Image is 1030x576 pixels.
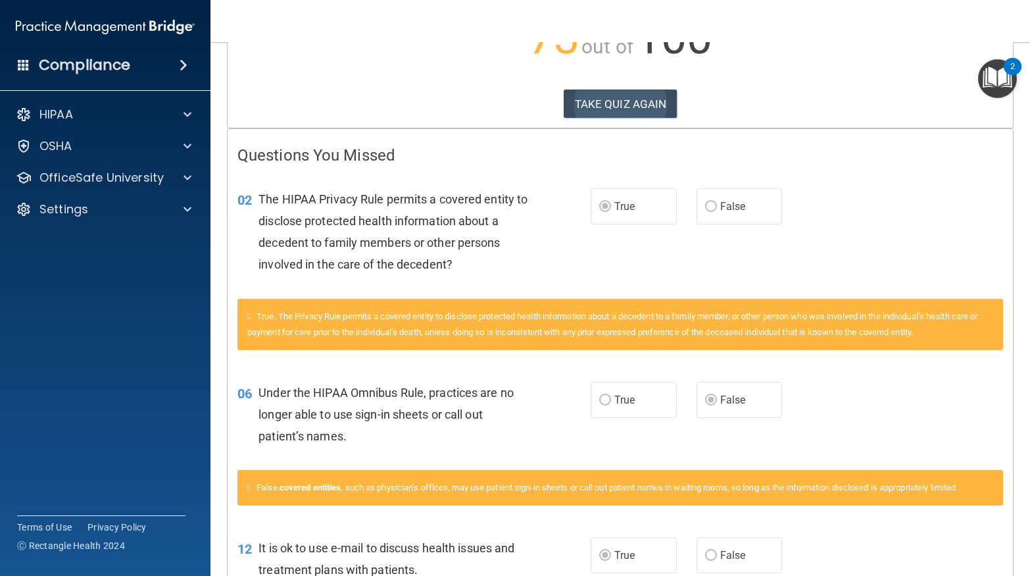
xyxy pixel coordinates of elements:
h4: Compliance [39,56,130,74]
input: False [705,551,717,561]
span: 06 [237,386,252,402]
span: False [720,394,746,406]
button: Open Resource Center, 2 new notifications [978,59,1017,98]
a: Settings [16,201,191,217]
a: HIPAA [16,107,191,122]
img: PMB logo [16,14,195,40]
input: True [599,396,611,406]
input: False [705,202,717,212]
input: True [599,202,611,212]
span: 02 [237,192,252,208]
span: 12 [237,541,252,557]
input: True [599,551,611,561]
a: OSHA [16,138,191,154]
span: Under the HIPAA Omnibus Rule, practices are no longer able to use sign-in sheets or call out pati... [258,386,514,443]
span: False [720,549,746,562]
span: The HIPAA Privacy Rule permits a covered entity to disclose protected health information about a ... [258,192,527,272]
p: HIPAA [39,107,73,122]
div: 2 [1010,66,1015,84]
a: OfficeSafe University [16,170,191,186]
span: True. The Privacy Rule permits a covered entity to disclose protected health information about a ... [247,311,977,337]
p: OfficeSafe University [39,170,164,186]
span: True [614,200,635,213]
button: TAKE QUIZ AGAIN [564,90,677,118]
span: True [614,394,635,406]
span: True [614,549,635,562]
span: Ⓒ Rectangle Health 2024 [17,539,125,552]
span: False. , such as physician’s offices, may use patient sign-in sheets or call out patient names in... [257,483,956,492]
p: Settings [39,201,88,217]
h4: Questions You Missed [237,147,1003,164]
p: OSHA [39,138,72,154]
span: False [720,200,746,213]
span: out of [581,35,633,58]
a: Privacy Policy [87,521,147,534]
a: Terms of Use [17,521,72,534]
input: False [705,396,717,406]
a: covered entities [280,483,341,492]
